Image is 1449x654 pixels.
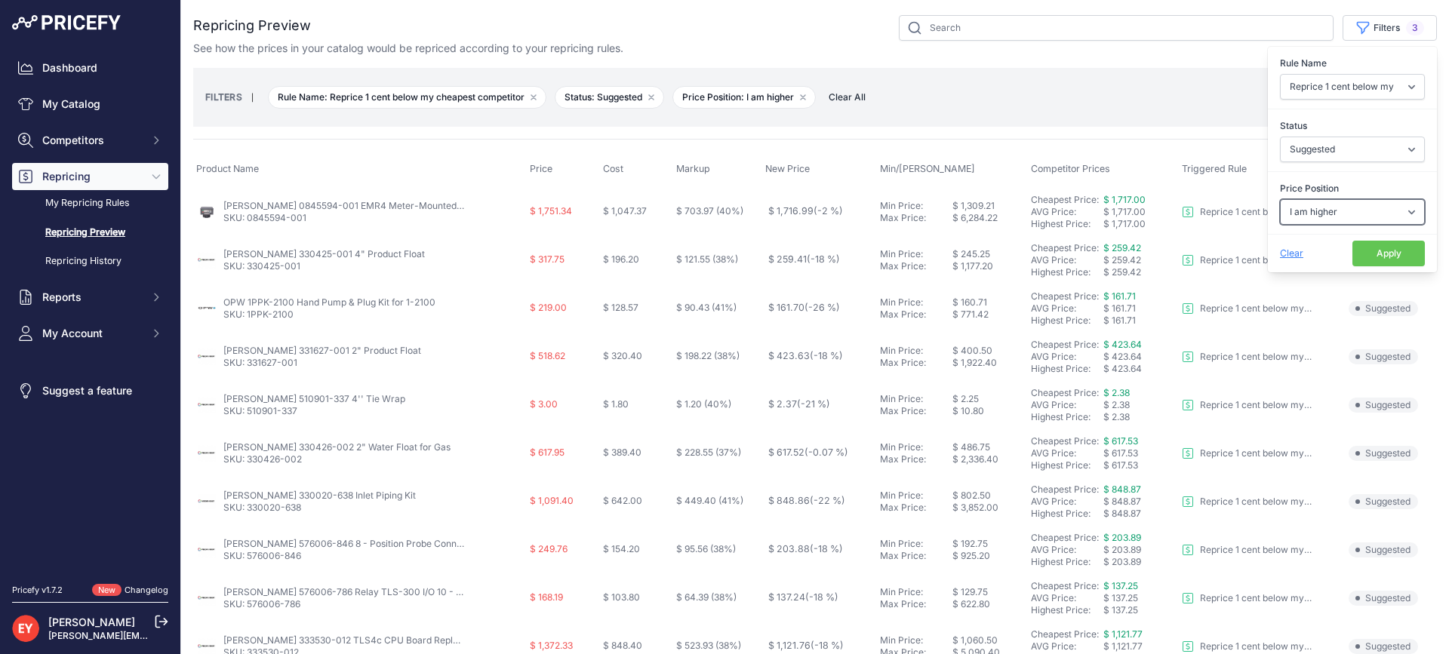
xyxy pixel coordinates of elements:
[1349,591,1418,606] span: Suggested
[42,326,141,341] span: My Account
[952,598,1025,610] div: $ 622.80
[1349,639,1418,654] span: Suggested
[48,630,355,641] a: [PERSON_NAME][EMAIL_ADDRESS][PERSON_NAME][DOMAIN_NAME]
[1103,194,1146,205] a: $ 1,717.00
[880,212,952,224] div: Max Price:
[952,200,1025,212] div: $ 1,309.21
[603,253,639,265] span: $ 196.20
[223,248,425,259] a: [PERSON_NAME] 330425-001 4" Product Float
[1349,301,1418,316] span: Suggested
[12,54,168,566] nav: Sidebar
[1182,640,1313,652] a: Reprice 1 cent below my cheapest competitor
[952,405,1025,417] div: $ 10.80
[1280,181,1425,196] label: Price Position
[880,634,952,646] div: Min Price:
[12,54,168,81] a: Dashboard
[880,309,952,321] div: Max Price:
[1103,435,1138,447] a: $ 617.53
[1103,532,1141,543] a: $ 203.89
[603,350,642,361] span: $ 320.40
[1031,242,1099,253] a: Cheapest Price:
[805,591,838,603] span: (-18 %)
[676,205,743,216] span: $ 703.97 (40%)
[530,302,567,313] span: $ 219.00
[1200,544,1313,556] p: Reprice 1 cent below my cheapest competitor
[603,447,641,458] span: $ 389.40
[880,441,952,453] div: Min Price:
[42,133,141,148] span: Competitors
[530,640,573,651] span: $ 1,372.33
[12,163,168,190] button: Repricing
[768,350,843,361] span: $ 423.63
[193,15,311,36] h2: Repricing Preview
[223,490,416,501] a: [PERSON_NAME] 330020-638 Inlet Piping Kit
[1103,640,1176,652] div: $ 1,121.77
[880,538,952,550] div: Min Price:
[205,91,242,103] small: FILTERS
[1103,218,1146,229] span: $ 1,717.00
[880,393,952,405] div: Min Price:
[952,393,1025,405] div: $ 2.25
[1103,242,1141,253] a: $ 259.42
[1103,290,1136,302] a: $ 161.71
[810,495,845,506] span: (-22 %)
[1200,254,1313,266] p: Reprice 1 cent below my cheapest competitor
[12,190,168,216] a: My Repricing Rules
[1031,592,1103,604] div: AVG Price:
[676,302,737,313] span: $ 90.43 (41%)
[952,309,1025,321] div: $ 771.42
[1031,411,1091,422] a: Highest Price:
[1200,496,1313,508] p: Reprice 1 cent below my cheapest competitor
[12,220,168,246] a: Repricing Preview
[196,163,259,174] span: Product Name
[223,405,297,416] a: SKU: 510901-337
[530,495,574,506] span: $ 1,091.40
[223,296,435,308] a: OPW 1PPK-2100 Hand Pump & Plug Kit for 1-2100
[530,253,565,265] span: $ 317.75
[1031,206,1103,218] div: AVG Price:
[672,86,816,109] span: Price Position: I am higher
[1200,351,1313,363] p: Reprice 1 cent below my cheapest competitor
[880,345,952,357] div: Min Price:
[1103,339,1142,350] span: $ 423.64
[880,248,952,260] div: Min Price:
[880,490,952,502] div: Min Price:
[1103,399,1176,411] div: $ 2.38
[48,616,135,628] a: [PERSON_NAME]
[814,205,843,216] span: (-2 %)
[1031,640,1103,652] div: AVG Price:
[880,357,952,369] div: Max Price:
[768,591,838,603] span: $ 137.24
[1103,580,1138,591] a: $ 137.25
[899,15,1334,41] input: Search
[768,447,848,458] span: $ 617.52
[12,377,168,404] a: Suggest a feature
[1031,532,1099,543] a: Cheapest Price:
[952,490,1025,502] div: $ 802.50
[1103,628,1143,640] span: $ 1,121.77
[1103,206,1176,218] div: $ 1,717.00
[1031,387,1099,398] a: Cheapest Price:
[1182,496,1313,508] a: Reprice 1 cent below my cheapest competitor
[1103,266,1141,278] span: $ 259.42
[223,502,301,513] a: SKU: 330020-638
[952,550,1025,562] div: $ 925.20
[1200,592,1313,604] p: Reprice 1 cent below my cheapest competitor
[768,302,840,313] span: $ 161.70
[1031,363,1091,374] a: Highest Price:
[1031,194,1099,205] a: Cheapest Price:
[1031,218,1091,229] a: Highest Price:
[952,441,1025,453] div: $ 486.75
[1182,254,1313,266] a: Reprice 1 cent below my cheapest competitor
[530,398,558,410] span: $ 3.00
[223,441,451,453] a: [PERSON_NAME] 330426-002 2" Water Float for Gas
[1103,302,1176,315] div: $ 161.71
[1103,604,1138,616] span: $ 137.25
[603,398,629,410] span: $ 1.80
[880,453,952,465] div: Max Price:
[1182,302,1313,315] a: Reprice 1 cent below my cheapest competitor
